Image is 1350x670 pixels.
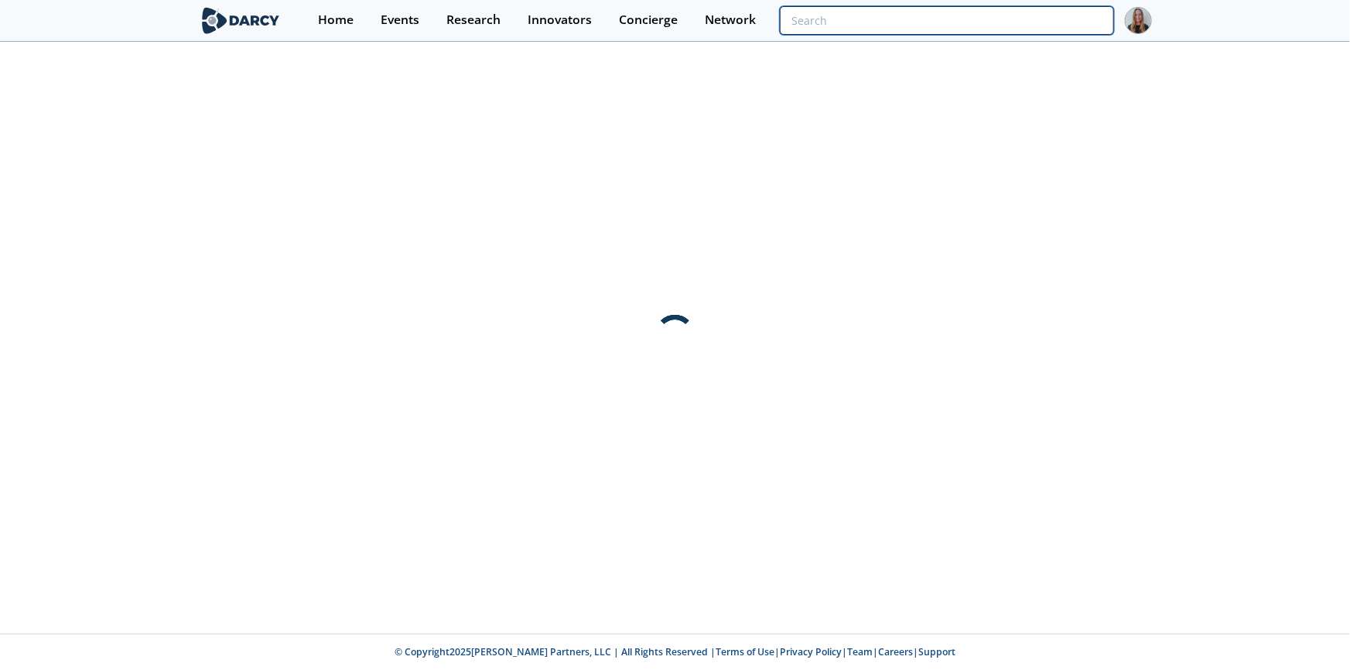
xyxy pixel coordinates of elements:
[381,14,419,26] div: Events
[878,645,913,658] a: Careers
[780,645,842,658] a: Privacy Policy
[528,14,592,26] div: Innovators
[780,6,1113,35] input: Advanced Search
[847,645,873,658] a: Team
[619,14,678,26] div: Concierge
[1125,7,1152,34] img: Profile
[705,14,756,26] div: Network
[318,14,354,26] div: Home
[199,7,283,34] img: logo-wide.svg
[103,645,1248,659] p: © Copyright 2025 [PERSON_NAME] Partners, LLC | All Rights Reserved | | | | |
[446,14,501,26] div: Research
[716,645,774,658] a: Terms of Use
[918,645,955,658] a: Support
